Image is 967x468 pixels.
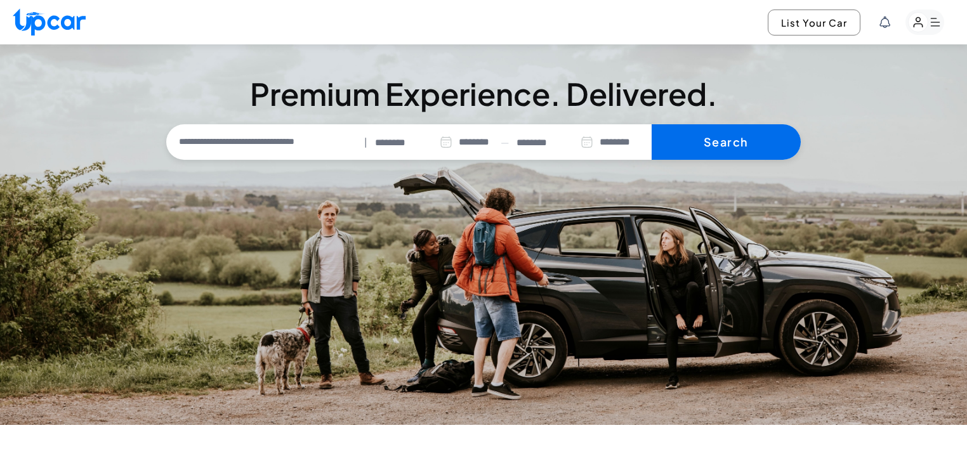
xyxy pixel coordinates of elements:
h3: Premium Experience. Delivered. [166,79,801,109]
button: List Your Car [768,10,860,36]
span: | [364,135,367,150]
button: Search [652,124,801,160]
span: — [501,135,509,150]
img: Upcar Logo [13,8,86,36]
